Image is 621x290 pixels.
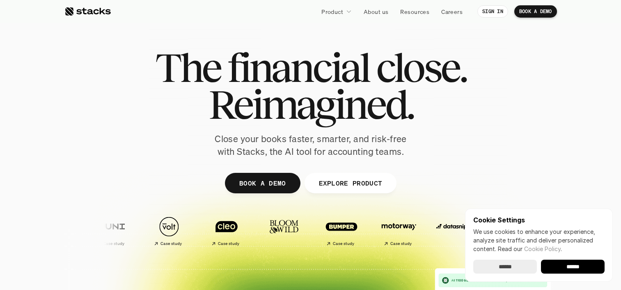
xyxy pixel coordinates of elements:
[359,4,393,19] a: About us
[376,49,466,86] span: close.
[498,245,562,252] span: Read our .
[473,217,605,223] p: Cookie Settings
[395,4,434,19] a: Resources
[304,173,396,193] a: EXPLORE PRODUCT
[436,4,467,19] a: Careers
[400,7,429,16] p: Resources
[319,177,382,189] p: EXPLORE PRODUCT
[155,49,220,86] span: The
[200,212,253,249] a: Case study
[227,49,369,86] span: financial
[332,241,354,246] h2: Case study
[208,86,413,123] span: Reimagined.
[482,9,503,14] p: SIGN IN
[372,212,426,249] a: Case study
[208,133,413,158] p: Close your books faster, smarter, and risk-free with Stacks, the AI tool for accounting teams.
[514,5,557,18] a: BOOK A DEMO
[239,177,286,189] p: BOOK A DEMO
[473,227,605,253] p: We use cookies to enhance your experience, analyze site traffic and deliver personalized content.
[218,241,239,246] h2: Case study
[477,5,508,18] a: SIGN IN
[142,212,196,249] a: Case study
[364,7,388,16] p: About us
[315,212,368,249] a: Case study
[85,212,138,249] a: Case study
[519,9,552,14] p: BOOK A DEMO
[524,245,561,252] a: Cookie Policy
[390,241,412,246] h2: Case study
[441,7,463,16] p: Careers
[321,7,343,16] p: Product
[160,241,182,246] h2: Case study
[225,173,300,193] a: BOOK A DEMO
[103,241,124,246] h2: Case study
